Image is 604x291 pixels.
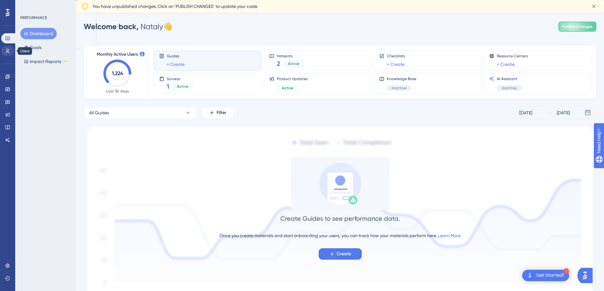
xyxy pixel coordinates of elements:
[219,232,461,239] div: Once you create materials and start onboarding your users, you can track how your materials perfo...
[526,272,534,279] img: launcher-image-alternative-text
[167,54,185,59] span: Guides
[277,54,304,58] span: Hotspots
[20,28,57,39] button: Dashboard
[217,109,226,117] span: Filter
[497,60,515,68] a: + Create
[106,89,129,94] span: Last 30 days
[557,109,570,117] div: [DATE]
[15,2,40,9] span: Need Help?
[438,233,461,238] a: Learn More
[277,59,280,68] span: 2
[563,268,569,274] div: 1
[89,109,109,117] span: All Guides
[20,56,72,67] button: Impact ReportsBETA
[84,106,197,119] button: All Guides
[392,85,406,91] span: Inactive
[84,22,139,31] span: Welcome back,
[519,109,532,117] div: [DATE]
[337,250,351,258] span: Create
[62,60,68,63] div: BETA
[167,76,193,81] span: Surveys
[84,22,172,32] div: Nataly 👋
[387,54,405,59] span: Checklists
[167,60,185,68] a: + Create
[177,84,188,89] span: Active
[577,266,596,285] iframe: UserGuiding AI Assistant Launcher
[167,82,169,91] span: 1
[112,70,123,76] text: 1,224
[277,76,308,81] span: Product Updates
[288,61,299,66] span: Active
[387,60,405,68] a: + Create
[562,24,593,29] span: Publish Changes
[319,248,362,260] button: Create
[280,214,400,223] div: Create Guides to see performance data.
[497,76,522,81] span: AI Assistant
[558,22,596,32] button: Publish Changes
[202,106,233,119] button: Filter
[497,54,528,59] span: Resource Centers
[387,76,416,81] span: Knowledge Base
[536,272,564,279] div: Get Started!
[502,85,516,91] span: Inactive
[20,15,47,20] div: PERFORMANCE
[93,3,258,10] span: You have unpublished changes. Click on ‘PUBLISH CHANGES’ to update your code.
[97,51,138,58] span: Monthly Active Users
[20,42,45,53] button: Goals
[522,270,569,281] div: Open Get Started! checklist, remaining modules: 1
[282,85,293,91] span: Active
